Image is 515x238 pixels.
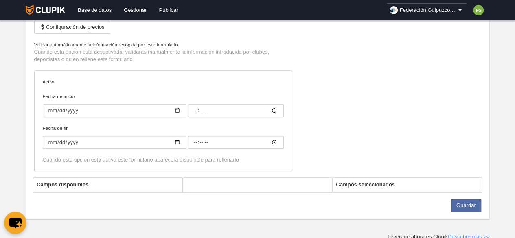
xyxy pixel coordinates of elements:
[43,136,186,149] input: Fecha de fin
[43,124,284,149] label: Fecha de fin
[400,6,457,14] span: Federación Guipuzcoana de Voleibol
[43,104,186,117] input: Fecha de inicio
[33,178,182,192] th: Campos disponibles
[333,178,482,192] th: Campos seleccionados
[43,156,284,164] div: Cuando esta opción está activa este formulario aparecerá disponible para rellenarlo
[390,6,398,14] img: Oa6jit2xFCnu.30x30.jpg
[34,21,110,34] button: Configuración de precios
[34,41,292,48] label: Validar automáticamente la información recogida por este formulario
[4,212,26,234] button: chat-button
[451,199,481,212] button: Guardar
[188,136,284,149] input: Fecha de fin
[34,48,292,63] p: Cuando esta opción está desactivada, validarás manualmente la información introducida por clubes,...
[26,5,65,15] img: Clupik
[43,93,284,117] label: Fecha de inicio
[473,5,484,15] img: c2l6ZT0zMHgzMCZmcz05JnRleHQ9RkcmYmc9N2NiMzQy.png
[386,3,467,17] a: Federación Guipuzcoana de Voleibol
[43,78,284,85] label: Activo
[188,104,284,117] input: Fecha de inicio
